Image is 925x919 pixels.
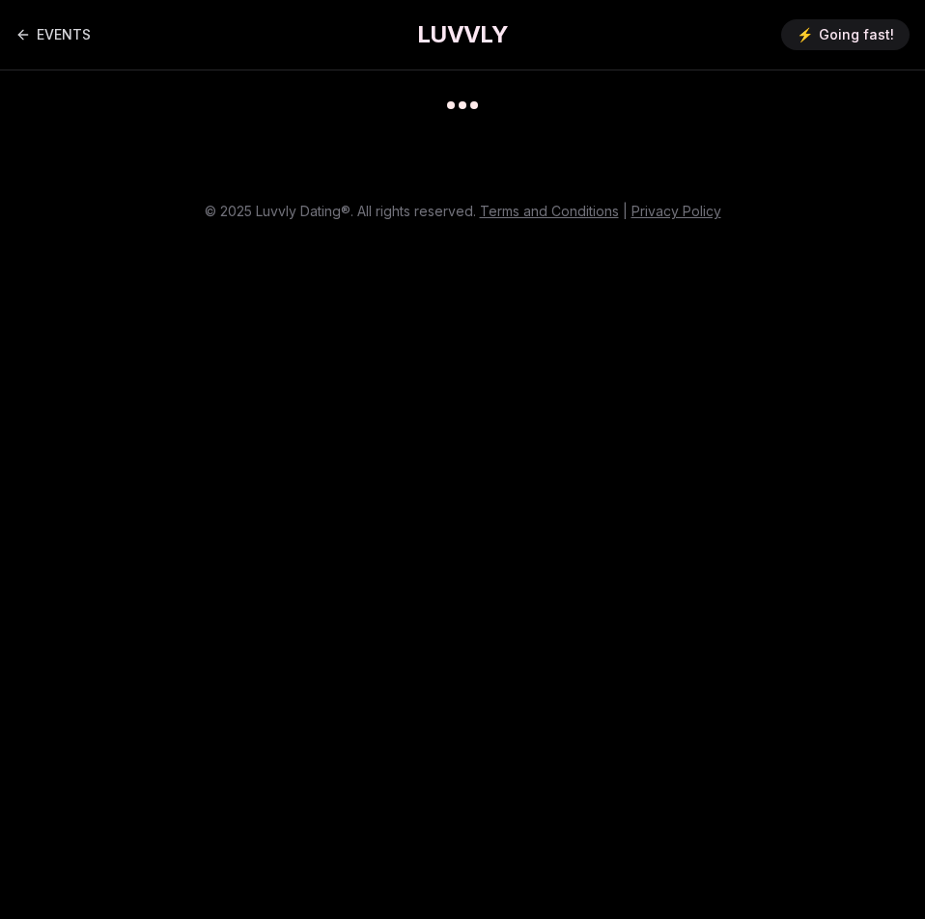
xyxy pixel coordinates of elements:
a: Privacy Policy [631,203,721,219]
a: Terms and Conditions [480,203,619,219]
span: ⚡️ [797,25,813,44]
a: Back to events [15,15,91,54]
span: | [623,203,628,219]
span: Going fast! [819,25,894,44]
a: LUVVLY [417,19,508,50]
